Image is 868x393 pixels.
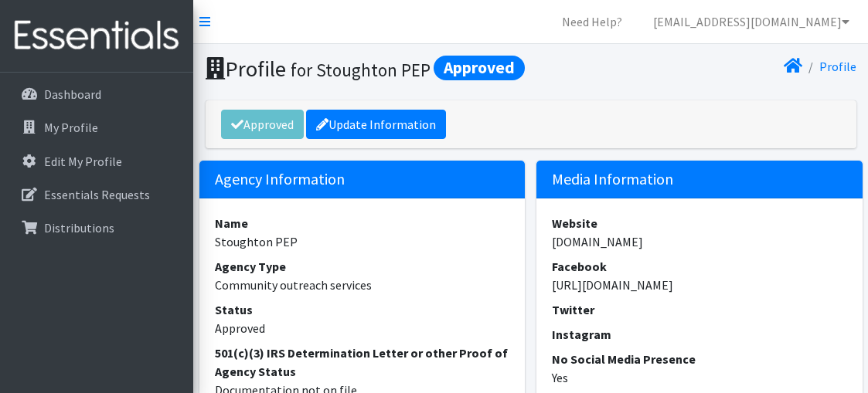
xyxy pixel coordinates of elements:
[552,368,847,387] dd: Yes
[6,10,187,62] img: HumanEssentials
[215,300,510,319] dt: Status
[552,350,847,368] dt: No Social Media Presence
[552,325,847,344] dt: Instagram
[44,86,101,102] p: Dashboard
[206,56,526,83] h1: Profile
[199,161,526,198] h5: Agency Information
[215,344,510,381] dt: 501(c)(3) IRS Determination Letter or other Proof of Agency Status
[44,120,98,135] p: My Profile
[215,319,510,337] dd: Approved
[44,154,122,169] p: Edit My Profile
[641,6,862,37] a: [EMAIL_ADDRESS][DOMAIN_NAME]
[291,59,431,81] small: for Stoughton PEP
[44,187,150,202] p: Essentials Requests
[552,232,847,251] dd: [DOMAIN_NAME]
[6,112,187,143] a: My Profile
[306,110,446,139] a: Update Information
[819,59,856,74] a: Profile
[6,79,187,110] a: Dashboard
[215,257,510,276] dt: Agency Type
[552,300,847,319] dt: Twitter
[550,6,635,37] a: Need Help?
[536,161,863,198] h5: Media Information
[6,146,187,177] a: Edit My Profile
[552,257,847,276] dt: Facebook
[6,179,187,210] a: Essentials Requests
[215,232,510,251] dd: Stoughton PEP
[215,214,510,232] dt: Name
[552,214,847,232] dt: Website
[6,212,187,243] a: Distributions
[215,276,510,294] dd: Community outreach services
[552,276,847,294] dd: [URL][DOMAIN_NAME]
[44,220,114,235] p: Distributions
[434,56,525,80] span: Approved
